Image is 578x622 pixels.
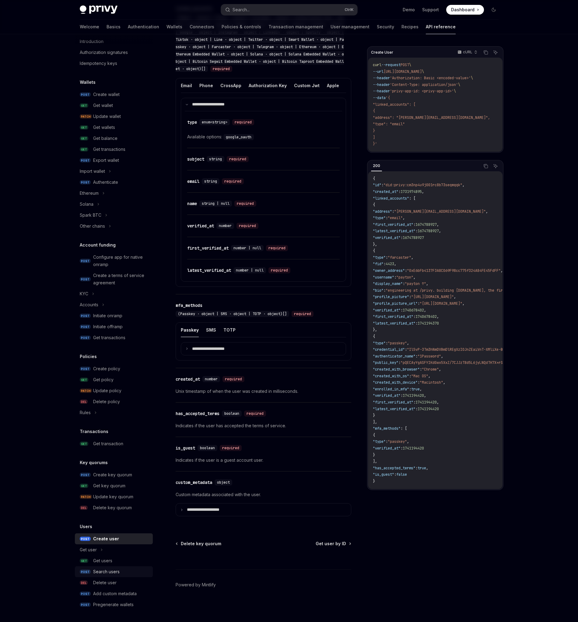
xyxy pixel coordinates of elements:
div: Delete user [93,579,117,586]
div: Available options: [187,133,340,140]
a: Connectors [190,20,214,34]
div: Get users [93,557,112,564]
a: POSTSearch users [75,566,153,577]
span: , [407,341,409,346]
span: \ [454,89,456,94]
a: GETGet users [75,555,153,566]
button: Ask AI [492,162,499,170]
div: mfa_methods [176,302,202,308]
img: dark logo [80,5,117,14]
span: "payton ↑" [405,281,426,286]
span: 'Authorization: Basic <encoded-value>' [390,76,471,80]
span: "0xE6bFb4137F3A8C069F98cc775f324A84FE45FdFF" [407,268,501,273]
div: Create wallet [93,91,120,98]
span: PATCH [80,114,92,119]
button: Apple [327,78,339,93]
a: Security [377,20,394,34]
span: : [392,209,394,214]
div: required [236,223,258,229]
span: , [411,255,413,260]
span: "Chrome" [422,367,439,372]
span: : [409,387,411,392]
span: 1674788927 [418,229,439,233]
a: DELDelete user [75,577,153,588]
h5: Wallets [80,79,96,86]
div: required [268,267,290,273]
div: required [210,66,232,72]
span: "did:privy:cm3np4u9j001rc8b73seqmqqk" [384,183,462,187]
span: , [422,189,424,194]
span: 4423 [386,261,394,266]
span: \ [458,82,460,87]
span: 1731974895 [401,189,422,194]
a: Authentication [128,20,159,34]
div: required [222,376,244,382]
span: "type" [373,341,386,346]
span: : [384,261,386,266]
span: GET [80,147,88,152]
span: --header [373,82,390,87]
span: : [401,235,403,240]
div: Idempotency keys [80,60,117,67]
span: enum<string> [202,120,227,125]
div: Get transactions [93,334,125,341]
div: Get wallets [93,124,115,131]
a: Delete key quorum [176,541,221,547]
span: Get user by ID [316,541,346,547]
div: required [232,119,254,125]
button: Ask AI [492,48,499,56]
span: GET [80,125,88,130]
a: POSTAdd custom metadata [75,588,153,599]
span: [URL][DOMAIN_NAME] [384,69,422,74]
span: : [415,354,418,359]
div: Authorization signatures [80,49,128,56]
span: : [418,380,420,385]
span: "public_key" [373,360,398,365]
span: "linked_accounts" [373,196,409,201]
div: Get wallet [93,102,113,109]
button: Copy the contents from the code block [482,162,490,170]
span: POST [80,92,91,97]
span: , [439,367,441,372]
span: { [373,108,375,113]
span: : [381,183,384,187]
a: POSTAuthenticate [75,177,153,188]
div: KYC [80,290,88,297]
div: Create policy [93,365,120,372]
span: "verified_at" [373,235,401,240]
div: Export wallet [93,157,119,164]
a: Get user by ID [316,541,351,547]
span: POST [80,180,91,185]
span: "authenticator_name" [373,354,415,359]
div: required [227,156,249,162]
div: Get key quorum [93,482,125,489]
a: POSTCreate user [75,533,153,544]
span: --header [373,76,390,80]
span: : [415,321,418,326]
a: DELDelete key quorum [75,502,153,513]
span: \ [409,62,411,67]
span: : [413,314,415,319]
a: PATCHUpdate wallet [75,111,153,122]
div: required [266,245,288,251]
span: string [204,179,217,184]
span: : [409,294,411,299]
a: POSTGet transactions [75,332,153,343]
a: User management [331,20,370,34]
span: 1741194370 [418,321,439,326]
a: POSTCreate key quorum [75,469,153,480]
span: , [501,268,503,273]
span: GET [80,378,88,382]
div: Update policy [93,387,121,394]
span: "type" [373,215,386,220]
span: \ [471,76,473,80]
div: Spark BTC [80,211,101,219]
span: number [219,223,232,228]
span: : [394,275,396,280]
span: : [415,229,418,233]
span: , [486,209,488,214]
span: : [420,367,422,372]
div: Initiate offramp [93,323,123,330]
span: (Passkey · object | SMS · object | TOTP · object)[] [178,311,287,316]
span: "linked_accounts": [ [373,102,415,107]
